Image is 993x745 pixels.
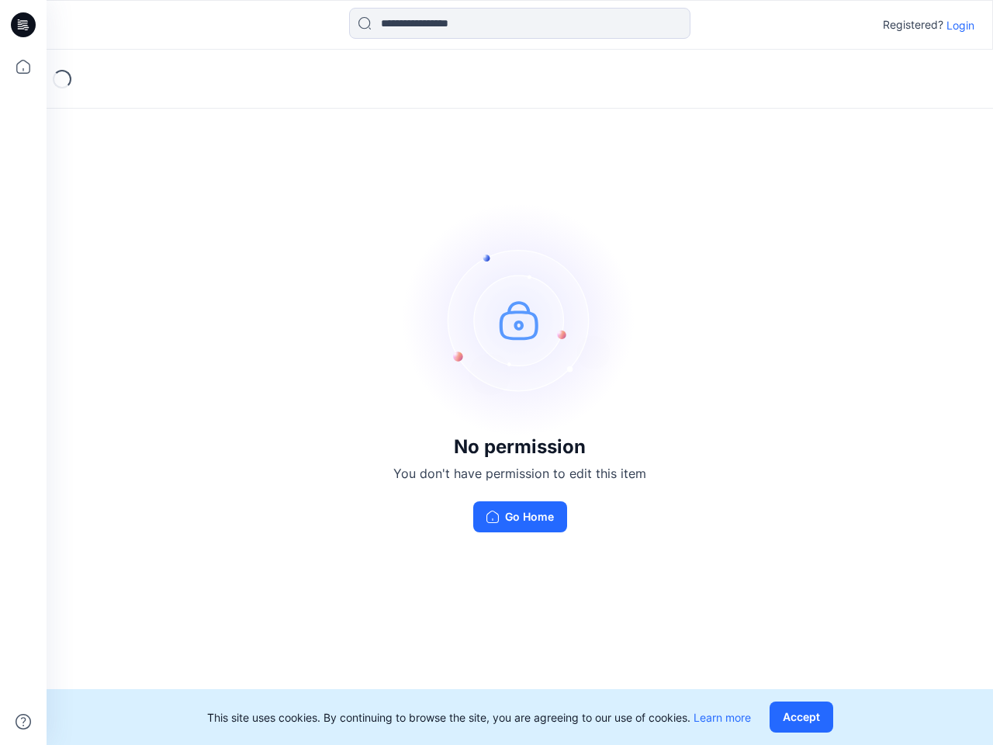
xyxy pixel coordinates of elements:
[207,709,751,726] p: This site uses cookies. By continuing to browse the site, you are agreeing to our use of cookies.
[393,464,646,483] p: You don't have permission to edit this item
[694,711,751,724] a: Learn more
[393,436,646,458] h3: No permission
[473,501,567,532] button: Go Home
[883,16,943,34] p: Registered?
[770,702,833,733] button: Accept
[403,203,636,436] img: no-perm.svg
[946,17,974,33] p: Login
